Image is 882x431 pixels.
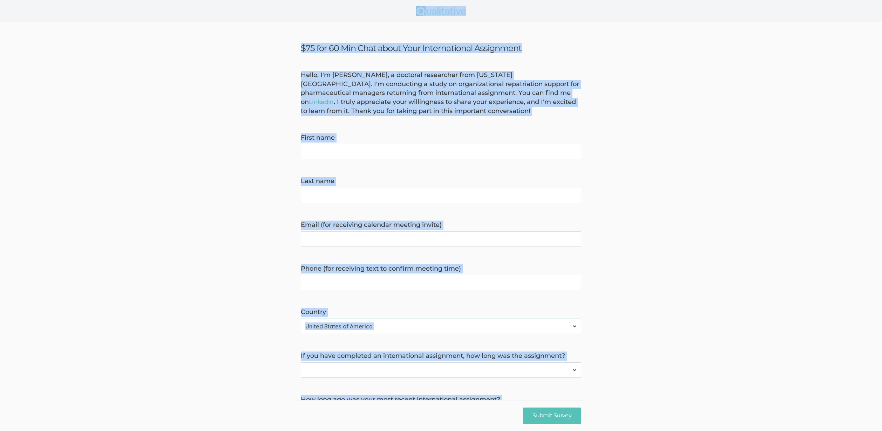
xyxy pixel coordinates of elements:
label: First name [301,133,581,142]
label: How long ago was your most recent international assignment? [301,395,581,404]
h3: $75 for 60 Min Chat about Your International Assignment [301,43,581,53]
label: Phone (for receiving text to confirm meeting time) [301,264,581,273]
input: Submit Survey [523,408,581,424]
img: Qualitative [416,6,466,16]
label: Last name [301,177,581,186]
label: Email (for receiving calendar meeting invite) [301,221,581,230]
div: Hello, I'm [PERSON_NAME], a doctoral researcher from [US_STATE][GEOGRAPHIC_DATA]. I'm conducting ... [296,71,586,116]
a: LinkedIn [309,98,334,105]
label: Country [301,308,581,317]
label: If you have completed an international assignment, how long was the assignment? [301,352,581,361]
